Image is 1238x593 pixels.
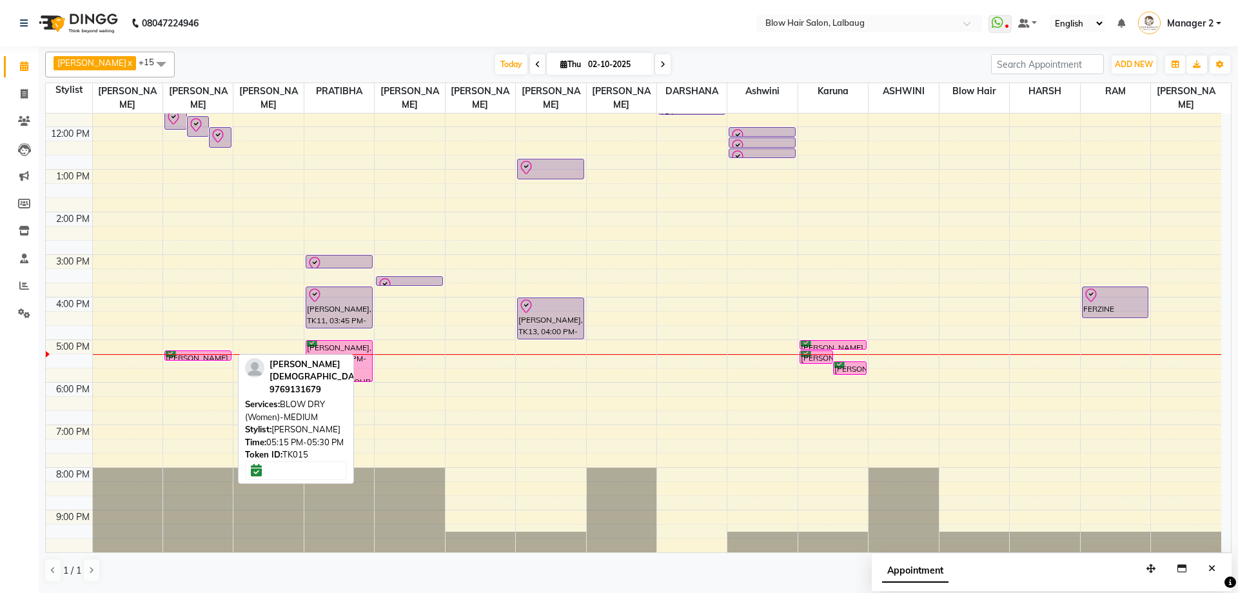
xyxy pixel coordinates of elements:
span: BLOW DRY (Women)-MEDIUM [245,399,325,422]
div: FERZINE [PERSON_NAME], TK04, 03:45 PM-04:30 PM, HAND & FEET CARE (Women)-REGULAR PEDICURE [1083,287,1148,317]
span: [PERSON_NAME] [93,83,162,113]
span: Manager 2 [1167,17,1213,30]
div: 3:00 PM [54,255,92,268]
span: HARSH [1010,83,1079,99]
span: PRATIBHA [304,83,374,99]
div: [PERSON_NAME], TK14, 05:15 PM-05:35 PM, FLAVOURED WAX (Women)-FULL ARMS [800,351,832,363]
div: [PERSON_NAME], TK14, 05:30 PM-05:50 PM, FLAVOURED WAX (Women)-HALF LEGS [834,362,866,374]
span: [PERSON_NAME] [516,83,585,113]
div: WAKING, TK09, 12:45 PM-01:15 PM, HAIR CUT (Men)-CREATIVE STYLE DIRECTOR [518,159,584,179]
span: [PERSON_NAME] [163,83,233,113]
div: [PERSON_NAME], TK06, 11:35 AM-12:05 PM, HAIR CUT (Men)-CREATIVE STYLE DIRECTOR [165,110,186,129]
div: 1:00 PM [54,170,92,183]
div: 7:00 PM [54,425,92,439]
span: karuna [798,83,868,99]
div: 8:00 PM [54,468,92,481]
div: [PERSON_NAME], TK11, 03:45 PM-04:45 PM, GLOBAL COLOUR (Women)-MEDIUM [306,287,372,328]
div: [PERSON_NAME][DEMOGRAPHIC_DATA], TK15, 05:15 PM-05:30 PM, BLOW DRY (Women)-MEDIUM [165,351,231,360]
div: [PERSON_NAME], TK14, 05:00 PM-05:15 PM, FLAVOURED WAX (Women)-UNDER ARMS [800,341,866,349]
span: +15 [139,57,164,67]
div: FERZINE [PERSON_NAME], TK04, 03:30 PM-03:45 PM, Inoa Root Touch Up Women [377,277,442,285]
span: Today [495,54,527,74]
span: Appointment [882,559,948,583]
div: 05:15 PM-05:30 PM [245,436,347,449]
div: 5:00 PM [54,340,92,354]
a: x [126,57,132,68]
span: Time: [245,437,266,447]
div: [PERSON_NAME], TK06, 11:45 AM-12:15 PM, HAIR CUT (Men)-[PERSON_NAME] TRIM / SHAVE [188,117,209,136]
input: 2025-10-02 [584,55,649,74]
span: [PERSON_NAME] [446,83,515,113]
span: ADD NEW [1115,59,1153,69]
div: TK015 [245,448,347,461]
div: [PERSON_NAME] [245,423,347,436]
span: Blow Hair [939,83,1009,99]
span: Ashwini [727,83,797,99]
span: 1 / 1 [63,564,81,578]
div: [PERSON_NAME], TK12, 05:00 PM-06:00 PM, GLOBAL COLOUR (Women)-SHORT [306,341,372,381]
div: 9769131679 [270,383,368,396]
button: Close [1203,559,1221,579]
span: Token ID: [245,449,282,459]
div: 6:00 PM [54,383,92,396]
span: RAM [1081,83,1150,99]
div: 4:00 PM [54,297,92,311]
span: ASHWINI [869,83,938,99]
button: ADD NEW [1112,55,1156,74]
div: Stylist [46,83,92,97]
span: [PERSON_NAME] [233,83,303,113]
input: Search Appointment [991,54,1104,74]
span: [PERSON_NAME] [57,57,126,68]
span: [PERSON_NAME] [375,83,444,113]
div: [PERSON_NAME], TK13, 04:00 PM-05:00 PM, HAIR SPA WOMEN (Biotop) (Women)-LONG [518,298,584,339]
div: [PERSON_NAME] [DATE], TK01, 12:00 PM-12:30 PM, HAIR CUT (Men)-CREATIVE STYLE DIRECTOR [210,128,231,147]
span: [PERSON_NAME][DEMOGRAPHIC_DATA] [270,359,368,382]
span: DARSHANA [657,83,727,99]
b: 08047224946 [142,5,199,41]
div: [PERSON_NAME] NEW, TK07, 12:15 PM-12:30 PM, Under Arms Waxing [729,138,795,147]
span: [PERSON_NAME] [1151,83,1221,113]
img: logo [33,5,121,41]
div: ZAMAIDA, TK10, 03:00 PM-03:20 PM, HAIR SPA WOMEN (Biotop) (Women)-LONG [306,256,372,268]
span: Thu [557,59,584,69]
div: [PERSON_NAME] NEW, TK07, 12:00 PM-12:15 PM, Full Arms Waxing [729,128,795,136]
div: 2:00 PM [54,212,92,226]
div: 12:00 PM [48,127,92,141]
img: Manager 2 [1138,12,1161,34]
img: profile [245,358,264,377]
span: [PERSON_NAME] [587,83,656,113]
span: Stylist: [245,424,271,434]
div: 9:00 PM [54,510,92,524]
span: Services: [245,399,280,409]
div: [PERSON_NAME] NEW, TK07, 12:30 PM-12:45 PM, Full Legs Waxing [729,149,795,157]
